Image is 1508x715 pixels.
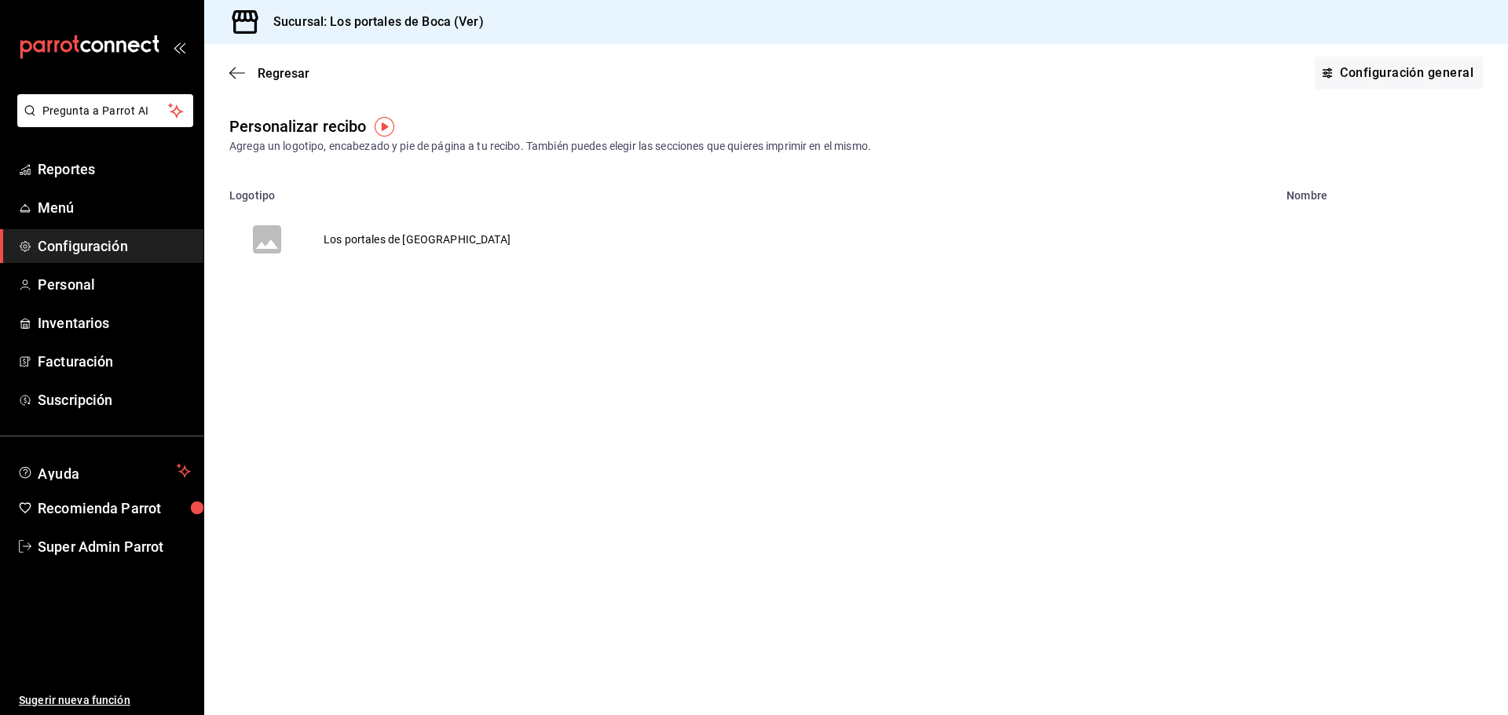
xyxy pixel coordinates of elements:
[258,66,309,81] span: Regresar
[1277,180,1508,202] th: Nombre
[38,351,191,372] span: Facturación
[204,180,1277,202] th: Logotipo
[1315,57,1483,89] a: Configuración general
[38,197,191,218] span: Menú
[375,117,394,137] img: Tooltip marker
[38,536,191,557] span: Super Admin Parrot
[38,274,191,295] span: Personal
[229,138,1483,155] div: Agrega un logotipo, encabezado y pie de página a tu recibo. También puedes elegir las secciones q...
[229,66,309,81] button: Regresar
[38,389,191,410] span: Suscripción
[261,13,484,31] h3: Sucursal: Los portales de Boca (Ver)
[11,114,193,130] a: Pregunta a Parrot AI
[305,202,529,277] td: Los portales de [GEOGRAPHIC_DATA]
[229,115,367,138] div: Personalizar recibo
[38,461,170,480] span: Ayuda
[38,235,191,257] span: Configuración
[204,180,1508,277] table: voidReasonsTable
[19,692,191,709] span: Sugerir nueva función
[38,312,191,334] span: Inventarios
[204,202,555,277] button: Los portales de [GEOGRAPHIC_DATA]
[38,498,191,519] span: Recomienda Parrot
[17,94,193,127] button: Pregunta a Parrot AI
[42,103,169,119] span: Pregunta a Parrot AI
[38,159,191,180] span: Reportes
[173,41,185,53] button: open_drawer_menu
